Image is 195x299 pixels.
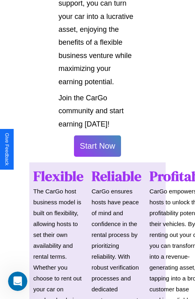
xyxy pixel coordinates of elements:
[4,133,10,166] div: Give Feedback
[59,91,137,131] p: Join the CarGo community and start earning [DATE]!
[74,135,121,157] button: Start Now
[8,272,27,291] iframe: Intercom live chat
[33,166,84,186] h1: Flexible
[92,166,142,186] h1: Reliable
